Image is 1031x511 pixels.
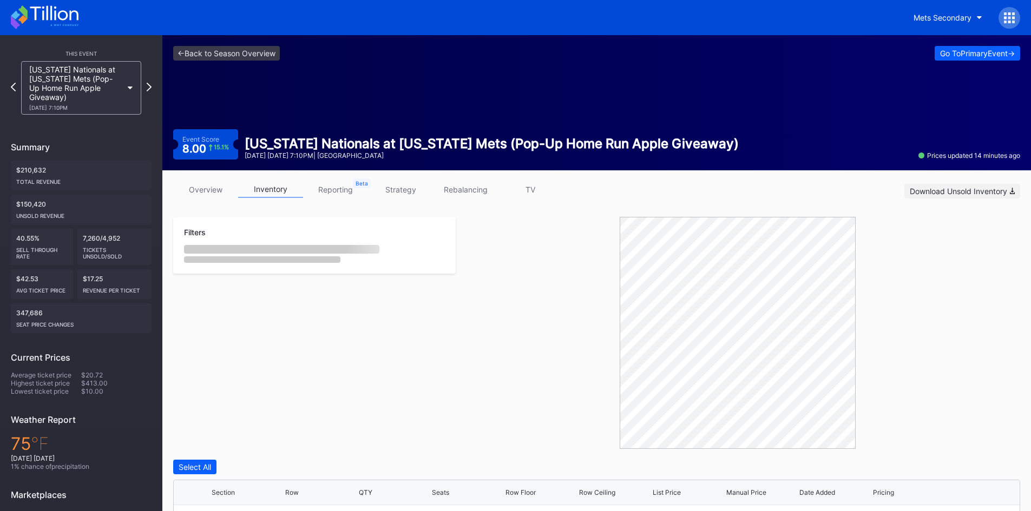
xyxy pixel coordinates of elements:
a: rebalancing [433,181,498,198]
div: Download Unsold Inventory [910,187,1015,196]
a: strategy [368,181,433,198]
div: $42.53 [11,269,73,299]
div: Summary [11,142,152,152]
button: Select All [173,460,216,474]
a: TV [498,181,563,198]
div: Unsold Revenue [16,208,146,219]
div: Date Added [799,488,835,496]
div: $17.25 [77,269,152,299]
div: [DATE] 7:10PM [29,104,122,111]
div: Select All [179,462,211,472]
div: Event Score [182,135,219,143]
div: 15.1 % [214,144,229,150]
div: Row Floor [505,488,536,496]
a: overview [173,181,238,198]
a: <-Back to Season Overview [173,46,280,61]
a: inventory [238,181,303,198]
div: Go To Primary Event -> [940,49,1015,58]
div: Lowest ticket price [11,387,81,395]
div: Marketplaces [11,489,152,500]
div: [US_STATE] Nationals at [US_STATE] Mets (Pop-Up Home Run Apple Giveaway) [245,136,739,151]
div: 7,260/4,952 [77,229,152,265]
span: ℉ [31,433,49,454]
div: [DATE] [DATE] 7:10PM | [GEOGRAPHIC_DATA] [245,151,739,160]
div: [US_STATE] Nationals at [US_STATE] Mets (Pop-Up Home Run Apple Giveaway) [29,65,122,111]
div: Highest ticket price [11,379,81,387]
button: Go ToPrimaryEvent-> [935,46,1020,61]
div: Weather Report [11,414,152,425]
div: $150,420 [11,195,152,224]
div: Seats [432,488,449,496]
div: QTY [359,488,372,496]
button: Mets Secondary [905,8,990,28]
div: This Event [11,50,152,57]
div: Row Ceiling [579,488,615,496]
div: Prices updated 14 minutes ago [918,151,1020,160]
div: List Price [653,488,681,496]
div: $413.00 [81,379,152,387]
div: $10.00 [81,387,152,395]
div: $20.72 [81,371,152,379]
div: Total Revenue [16,174,146,185]
div: $210,632 [11,161,152,190]
div: 75 [11,433,152,454]
div: Avg ticket price [16,283,68,294]
a: reporting [303,181,368,198]
div: Manual Price [726,488,766,496]
div: Tickets Unsold/Sold [83,242,147,260]
div: Filters [184,228,445,237]
div: Pricing [873,488,894,496]
div: Average ticket price [11,371,81,379]
div: Mets Secondary [914,13,971,22]
div: 40.55% [11,229,73,265]
div: [DATE] [DATE] [11,454,152,462]
button: Download Unsold Inventory [904,184,1020,198]
div: seat price changes [16,317,146,328]
div: Row [285,488,299,496]
div: Sell Through Rate [16,242,68,260]
div: Current Prices [11,352,152,363]
div: 1 % chance of precipitation [11,462,152,470]
div: Revenue per ticket [83,283,147,294]
div: 347,686 [11,303,152,333]
div: Section [212,488,235,496]
div: 8.00 [182,143,229,154]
